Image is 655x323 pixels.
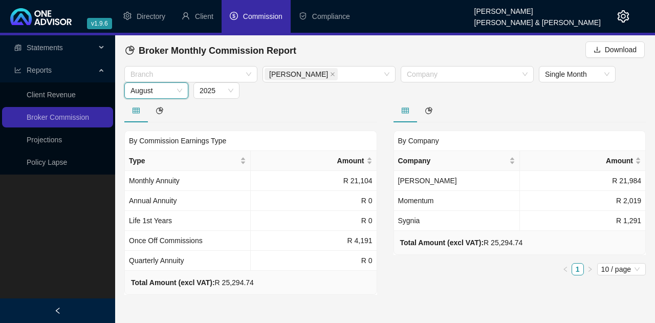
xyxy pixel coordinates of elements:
[584,263,596,275] li: Next Page
[299,12,307,20] span: safety
[87,18,112,29] span: v1.9.6
[139,46,296,56] span: Broker Monthly Commission Report
[251,191,377,211] td: R 0
[398,197,434,205] span: Momentum
[200,83,233,98] span: 2025
[597,263,646,275] div: Page Size
[251,211,377,231] td: R 0
[524,155,633,166] span: Amount
[27,44,63,52] span: Statements
[559,263,572,275] button: left
[398,155,507,166] span: Company
[425,107,432,114] span: pie-chart
[520,151,646,171] th: Amount
[27,136,62,144] a: Projections
[230,12,238,20] span: dollar
[10,8,72,25] img: 2df55531c6924b55f21c4cf5d4484680-logo-light.svg
[559,263,572,275] li: Previous Page
[474,3,601,14] div: [PERSON_NAME]
[400,237,523,248] div: R 25,294.74
[133,107,140,114] span: table
[129,217,172,225] span: Life 1st Years
[617,10,629,23] span: setting
[394,131,646,150] div: By Company
[520,191,646,211] td: R 2,019
[129,155,238,166] span: Type
[520,211,646,231] td: R 1,291
[572,263,584,275] li: 1
[605,44,637,55] span: Download
[269,69,328,80] span: [PERSON_NAME]
[129,256,184,265] span: Quarterly Annuity
[584,263,596,275] button: right
[156,107,163,114] span: pie-chart
[243,12,282,20] span: Commission
[123,12,132,20] span: setting
[129,197,177,205] span: Annual Annuity
[398,217,420,225] span: Sygnia
[27,158,67,166] a: Policy Lapse
[601,264,642,275] span: 10 / page
[129,236,203,245] span: Once Off Commissions
[585,41,645,58] button: Download
[124,131,377,150] div: By Commission Earnings Type
[251,171,377,191] td: R 21,104
[27,113,89,121] a: Broker Commission
[594,46,601,53] span: download
[27,66,52,74] span: Reports
[330,72,335,77] span: close
[251,251,377,271] td: R 0
[130,83,182,98] span: August
[398,177,457,185] span: [PERSON_NAME]
[14,67,21,74] span: line-chart
[54,307,61,314] span: left
[125,46,135,55] span: pie-chart
[195,12,213,20] span: Client
[474,14,601,25] div: [PERSON_NAME] & [PERSON_NAME]
[394,151,520,171] th: Company
[182,12,190,20] span: user
[131,277,254,288] div: R 25,294.74
[545,67,609,82] span: Single Month
[562,266,569,272] span: left
[14,44,21,51] span: reconciliation
[400,239,484,247] b: Total Amount (excl VAT):
[265,68,338,80] span: Graeme Blore
[572,264,583,275] a: 1
[251,231,377,251] td: R 4,191
[587,266,593,272] span: right
[137,12,165,20] span: Directory
[520,171,646,191] td: R 21,984
[312,12,350,20] span: Compliance
[255,155,364,166] span: Amount
[27,91,76,99] a: Client Revenue
[129,177,180,185] span: Monthly Annuity
[402,107,409,114] span: table
[125,151,251,171] th: Type
[251,151,377,171] th: Amount
[131,278,215,287] b: Total Amount (excl VAT):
